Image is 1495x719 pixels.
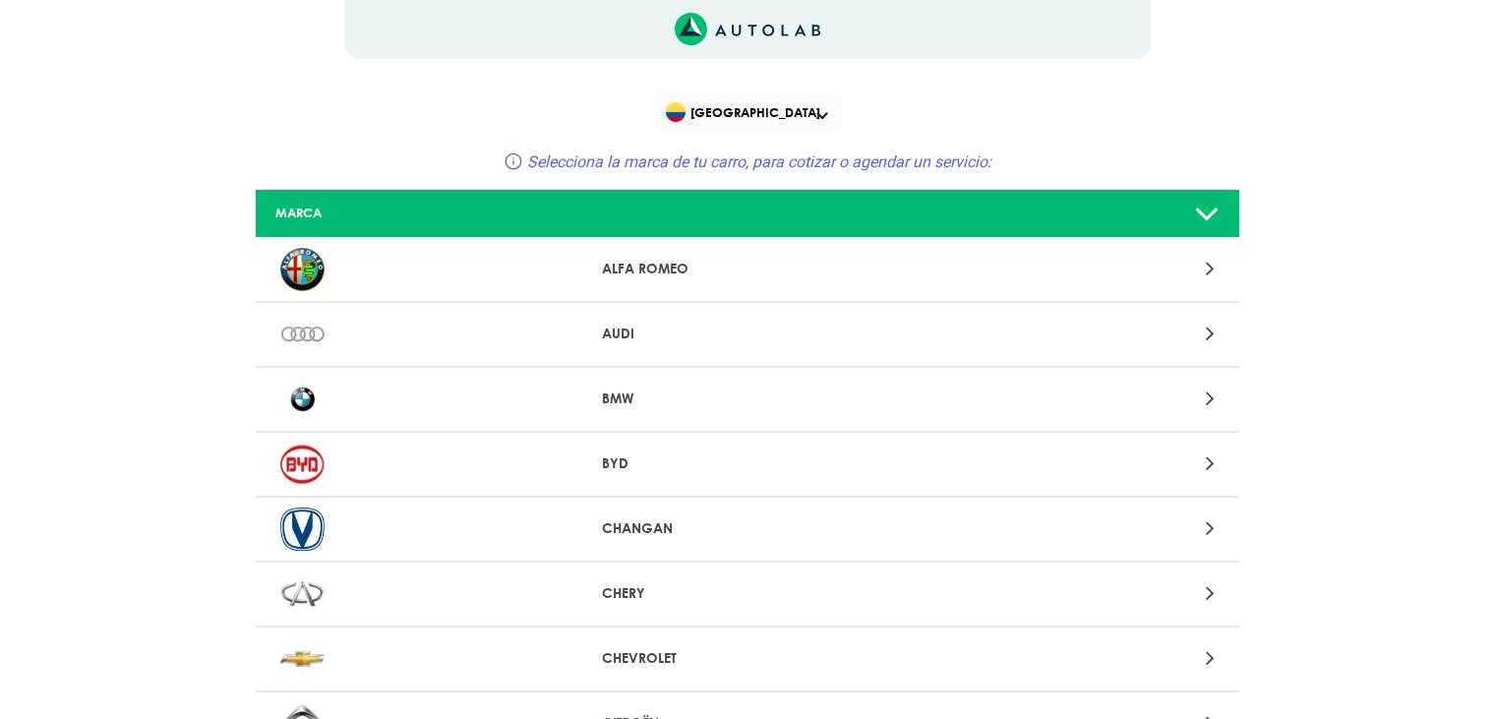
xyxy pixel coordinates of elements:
span: Selecciona la marca de tu carro, para cotizar o agendar un servicio: [527,152,991,171]
p: CHERY [602,583,894,604]
img: BMW [280,378,325,421]
p: BYD [602,453,894,474]
img: CHERY [280,572,325,616]
img: Flag of COLOMBIA [666,102,686,122]
p: CHANGAN [602,518,894,539]
div: MARCA [261,204,585,222]
a: Link al sitio de autolab [675,19,821,37]
p: AUDI [602,324,894,344]
span: [GEOGRAPHIC_DATA] [666,98,834,126]
p: BMW [602,389,894,409]
img: AUDI [280,313,325,356]
p: ALFA ROMEO [602,259,894,279]
img: CHEVROLET [280,637,325,681]
img: BYD [280,443,325,486]
a: MARCA [256,190,1239,238]
div: Flag of COLOMBIA[GEOGRAPHIC_DATA] [653,90,842,134]
img: CHANGAN [280,508,325,551]
p: CHEVROLET [602,648,894,669]
img: ALFA ROMEO [280,248,325,291]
